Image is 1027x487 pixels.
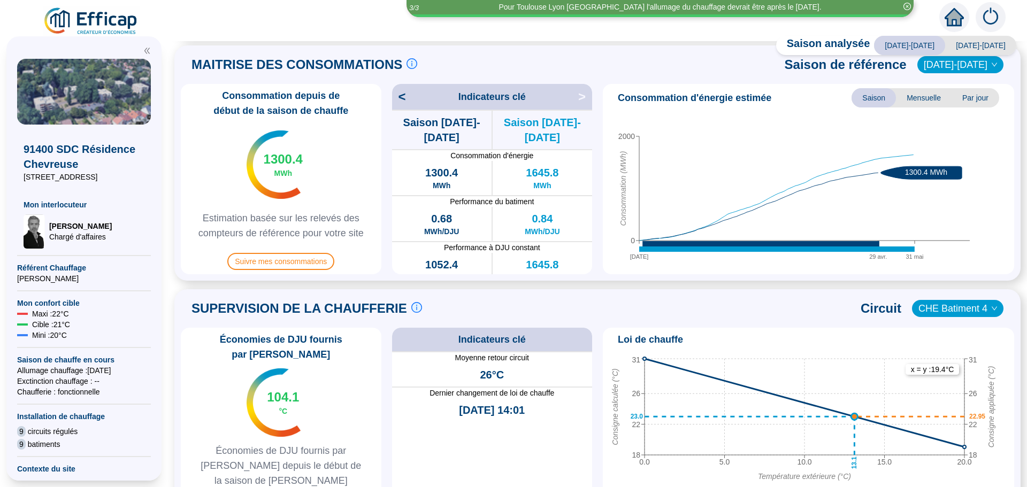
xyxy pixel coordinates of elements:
span: 0.68 [431,211,452,226]
span: 26°C [480,367,504,382]
span: Dernier changement de loi de chauffe [392,388,593,398]
span: Mini : 20 °C [32,330,67,341]
span: 2022-2023 [924,57,997,73]
span: Saison [852,88,896,107]
img: Chargé d'affaires [24,214,45,249]
text: 13.1 [850,457,858,469]
span: Saison [DATE]-[DATE] [493,115,592,145]
span: 1645.8 [526,165,558,180]
span: Consommation depuis de début de la saison de chauffe [185,88,377,118]
span: double-left [143,47,151,55]
tspan: 22 [632,420,640,429]
span: down [991,305,998,312]
span: Saison analysée [776,36,870,55]
tspan: Température extérieure (°C) [758,472,851,481]
span: MWh [433,180,450,191]
text: 23.0 [631,413,643,420]
span: Référent Chauffage [17,262,151,273]
span: [PERSON_NAME] [17,273,151,284]
span: Maxi : 22 °C [32,308,69,319]
tspan: 20.0 [957,458,971,466]
span: Installation de chauffage [17,411,151,422]
text: 1300.4 MWh [905,168,947,176]
span: 91400 SDC Résidence Chevreuse [24,142,144,172]
tspan: Consigne calculée (°C) [611,368,619,445]
span: MAITRISE DES CONSOMMATIONS [191,56,402,73]
span: info-circle [411,302,422,313]
span: 0.84 [532,211,553,226]
span: MWh/DJU [525,226,560,237]
img: efficap energie logo [43,6,140,36]
span: Suivre mes consommations [227,253,334,270]
i: 3 / 3 [409,4,419,12]
span: [DATE] 14:01 [459,403,525,418]
tspan: 26 [632,389,640,398]
span: Circuit [861,300,901,317]
span: Saison [DATE]-[DATE] [392,115,492,145]
tspan: 31 mai [906,253,923,260]
tspan: 29 avr. [869,253,887,260]
span: Consommation d'énergie [392,150,593,161]
span: MWh [274,168,292,179]
span: Chargé d'affaires [49,231,112,242]
tspan: 31 [969,355,977,364]
span: info-circle [407,58,417,69]
span: Mon confort cible [17,298,151,308]
span: Performance à DJU constant [392,242,593,253]
span: Performance du batiment [392,196,593,207]
tspan: 22 [969,420,977,429]
span: Économies de DJU fournis par [PERSON_NAME] [185,332,377,362]
span: < [392,88,406,105]
tspan: Consommation (MWh) [619,151,627,226]
span: close-circle [903,3,911,10]
text: x = y : 19.4 °C [911,365,954,374]
span: 1300.4 [264,151,303,168]
span: home [945,7,964,27]
tspan: 0.0 [639,458,650,466]
span: [STREET_ADDRESS] [24,172,144,182]
img: indicateur températures [247,130,301,199]
span: Consommation d'énergie estimée [618,90,771,105]
span: Moyenne retour circuit [392,352,593,363]
span: 9 [17,426,26,437]
span: down [991,61,998,68]
span: CHE Batiment 4 [918,300,997,316]
tspan: 2000 [618,132,635,141]
span: Allumage chauffage : [DATE] [17,365,151,376]
span: [PERSON_NAME] [49,221,112,231]
span: MWh [533,272,551,283]
img: indicateur températures [247,368,301,437]
tspan: 5.0 [719,458,730,466]
span: Par jour [952,88,999,107]
span: [DATE]-[DATE] [874,36,945,55]
text: 22.95 [969,413,985,420]
span: batiments [28,439,60,450]
span: circuits régulés [28,426,78,437]
span: Indicateurs clé [458,89,526,104]
span: Mon interlocuteur [24,199,144,210]
tspan: 26 [969,389,977,398]
tspan: 18 [632,451,640,459]
span: 9 [17,439,26,450]
span: Saison de référence [785,56,907,73]
span: 1052.4 [425,257,458,272]
img: alerts [976,2,1006,32]
span: Cible : 21 °C [32,319,70,330]
span: °C [279,406,287,416]
span: Mensuelle [896,88,952,107]
span: Estimation basée sur les relevés des compteurs de référence pour votre site [185,211,377,241]
span: SUPERVISION DE LA CHAUFFERIE [191,300,407,317]
span: MWh/DJU [424,226,459,237]
span: > [578,88,592,105]
span: [DATE]-[DATE] [945,36,1016,55]
span: Saison de chauffe en cours [17,354,151,365]
tspan: 10.0 [797,458,811,466]
tspan: Consigne appliquée (°C) [987,366,995,448]
span: 1300.4 [425,165,458,180]
span: Contexte du site [17,463,151,474]
span: 1645.8 [526,257,558,272]
div: Pour Toulouse Lyon [GEOGRAPHIC_DATA] l'allumage du chauffage devrait être après le [DATE]. [499,2,821,13]
span: Indicateurs clé [458,332,526,347]
tspan: 0 [631,236,635,245]
tspan: [DATE] [630,253,649,260]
